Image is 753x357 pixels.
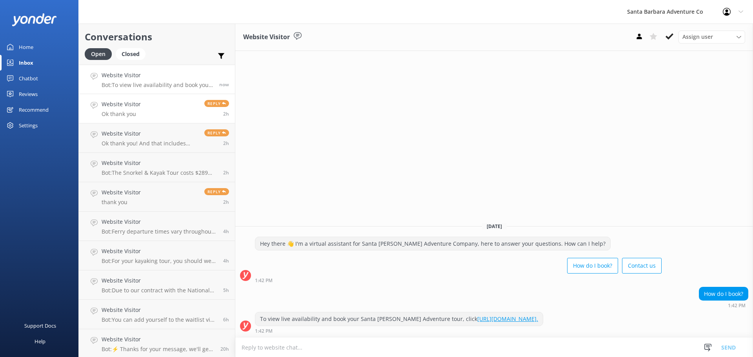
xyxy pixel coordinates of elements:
[223,316,229,323] span: Aug 22 2025 07:24am (UTC -07:00) America/Tijuana
[102,199,141,206] p: thank you
[699,303,748,308] div: Aug 22 2025 01:42pm (UTC -07:00) America/Tijuana
[622,258,662,274] button: Contact us
[102,306,217,314] h4: Website Visitor
[12,13,57,26] img: yonder-white-logo.png
[223,199,229,205] span: Aug 22 2025 10:56am (UTC -07:00) America/Tijuana
[567,258,618,274] button: How do I book?
[102,247,217,256] h4: Website Visitor
[79,300,235,329] a: Website VisitorBot:You can add yourself to the waitlist via the booking system on our website at ...
[19,55,33,71] div: Inbox
[79,270,235,300] a: Website VisitorBot:Due to our contract with the National Park Service, we are unable to sell ferr...
[19,102,49,118] div: Recommend
[204,100,229,107] span: Reply
[255,329,273,333] strong: 1:42 PM
[482,223,507,230] span: [DATE]
[19,118,38,133] div: Settings
[678,31,745,43] div: Assign User
[85,29,229,44] h2: Conversations
[223,169,229,176] span: Aug 22 2025 11:16am (UTC -07:00) America/Tijuana
[102,217,217,226] h4: Website Visitor
[102,316,217,323] p: Bot: You can add yourself to the waitlist via the booking system on our website at [URL][DOMAIN_N...
[35,333,45,349] div: Help
[223,257,229,264] span: Aug 22 2025 09:00am (UTC -07:00) America/Tijuana
[102,129,198,138] h4: Website Visitor
[102,140,198,147] p: Ok thank you! And that includes everything in the description
[79,241,235,270] a: Website VisitorBot:For your kayaking tour, you should wear a bathing suit under the provided wets...
[79,65,235,94] a: Website VisitorBot:To view live availability and book your Santa [PERSON_NAME] Adventure tour, cl...
[85,49,116,58] a: Open
[204,129,229,136] span: Reply
[102,188,141,197] h4: Website Visitor
[102,111,141,118] p: Ok thank you
[204,188,229,195] span: Reply
[79,182,235,212] a: Website Visitorthank youReply2h
[243,32,290,42] h3: Website Visitor
[102,71,213,80] h4: Website Visitor
[24,318,56,333] div: Support Docs
[116,48,146,60] div: Closed
[102,159,217,167] h4: Website Visitor
[79,153,235,182] a: Website VisitorBot:The Snorkel & Kayak Tour costs $289 per person plus ferry transportation ($70 ...
[85,48,112,60] div: Open
[116,49,149,58] a: Closed
[220,346,229,352] span: Aug 21 2025 05:28pm (UTC -07:00) America/Tijuana
[223,111,229,117] span: Aug 22 2025 11:23am (UTC -07:00) America/Tijuana
[102,276,217,285] h4: Website Visitor
[102,287,217,294] p: Bot: Due to our contract with the National Park Service, we are unable to sell ferry tickets to p...
[79,212,235,241] a: Website VisitorBot:Ferry departure times vary throughout the year and are generally 3:30 PM or la...
[223,287,229,294] span: Aug 22 2025 08:37am (UTC -07:00) America/Tijuana
[102,100,141,109] h4: Website Visitor
[255,237,610,250] div: Hey there 👋 I'm a virtual assistant for Santa [PERSON_NAME] Adventure Company, here to answer you...
[223,228,229,235] span: Aug 22 2025 09:14am (UTC -07:00) America/Tijuana
[255,328,543,333] div: Aug 22 2025 01:42pm (UTC -07:00) America/Tijuana
[255,278,273,283] strong: 1:42 PM
[102,257,217,265] p: Bot: For your kayaking tour, you should wear a bathing suit under the provided wetsuit.
[682,33,713,41] span: Assign user
[728,303,746,308] strong: 1:42 PM
[79,123,235,153] a: Website VisitorOk thank you! And that includes everything in the descriptionReply2h
[255,277,662,283] div: Aug 22 2025 01:42pm (UTC -07:00) America/Tijuana
[102,228,217,235] p: Bot: Ferry departure times vary throughout the year and are generally 3:30 PM or later, with limi...
[102,335,215,344] h4: Website Visitor
[19,86,38,102] div: Reviews
[102,82,213,89] p: Bot: To view live availability and book your Santa [PERSON_NAME] Adventure tour, click [URL][DOMA...
[79,94,235,123] a: Website VisitorOk thank youReply2h
[255,312,543,326] div: To view live availability and book your Santa [PERSON_NAME] Adventure tour, click
[102,346,215,353] p: Bot: ⚡ Thanks for your message, we'll get back to you as soon as we can. You're also welcome to k...
[699,287,748,301] div: How do I book?
[219,81,229,88] span: Aug 22 2025 01:42pm (UTC -07:00) America/Tijuana
[223,140,229,147] span: Aug 22 2025 11:20am (UTC -07:00) America/Tijuana
[19,71,38,86] div: Chatbot
[102,169,217,176] p: Bot: The Snorkel & Kayak Tour costs $289 per person plus ferry transportation ($70 for adults, $5...
[477,315,538,323] a: [URL][DOMAIN_NAME].
[19,39,33,55] div: Home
